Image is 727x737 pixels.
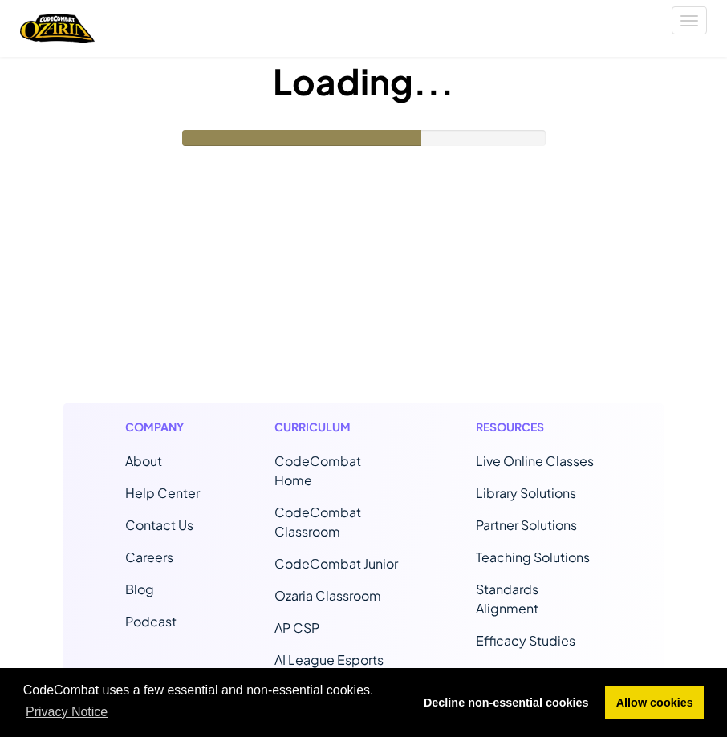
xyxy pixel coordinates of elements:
[125,484,200,501] a: Help Center
[125,581,154,597] a: Blog
[274,651,384,668] a: AI League Esports
[274,419,401,435] h1: Curriculum
[476,419,603,435] h1: Resources
[23,700,111,724] a: learn more about cookies
[125,516,193,533] span: Contact Us
[476,664,573,681] a: Success Stories
[274,504,361,540] a: CodeCombat Classroom
[476,581,538,617] a: Standards Alignment
[476,549,590,565] a: Teaching Solutions
[20,12,95,45] a: Ozaria by CodeCombat logo
[125,419,200,435] h1: Company
[476,452,594,469] a: Live Online Classes
[125,613,177,630] a: Podcast
[412,686,599,719] a: deny cookies
[476,484,576,501] a: Library Solutions
[476,516,577,533] a: Partner Solutions
[274,619,319,636] a: AP CSP
[605,686,704,719] a: allow cookies
[23,681,400,724] span: CodeCombat uses a few essential and non-essential cookies.
[274,587,381,604] a: Ozaria Classroom
[125,452,162,469] a: About
[476,632,575,649] a: Efficacy Studies
[274,452,361,488] span: CodeCombat Home
[125,549,173,565] a: Careers
[274,555,398,572] a: CodeCombat Junior
[20,12,95,45] img: Home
